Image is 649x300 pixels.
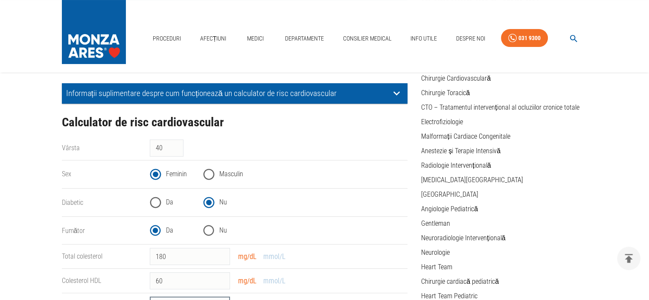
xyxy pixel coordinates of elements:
[62,252,102,260] label: Total colesterol
[197,30,230,47] a: Afecțiuni
[421,176,523,184] a: [MEDICAL_DATA][GEOGRAPHIC_DATA]
[261,275,288,287] button: mmol/L
[421,219,450,227] a: Gentleman
[166,169,187,179] span: Feminin
[421,292,477,300] a: Heart Team Pediatric
[166,197,173,207] span: Da
[242,30,269,47] a: Medici
[62,83,408,104] div: Informații suplimentare despre cum funcționează un calculator de risc cardiovascular
[62,144,80,152] label: Vârsta
[150,164,407,185] div: gender
[282,30,327,47] a: Departamente
[149,30,184,47] a: Proceduri
[421,248,450,256] a: Neurologie
[150,192,407,213] div: diabetes
[66,89,390,98] p: Informații suplimentare despre cum funcționează un calculator de risc cardiovascular
[421,190,478,198] a: [GEOGRAPHIC_DATA]
[339,30,395,47] a: Consilier Medical
[150,272,230,289] input: 0 - 60 mg/dL
[62,198,143,207] legend: Diabetic
[166,225,173,236] span: Da
[219,225,227,236] span: Nu
[407,30,440,47] a: Info Utile
[62,116,408,129] h2: Calculator de risc cardiovascular
[219,197,227,207] span: Nu
[421,277,499,285] a: Chirurgie cardiacă pediatrică
[421,161,491,169] a: Radiologie Intervențională
[421,89,470,97] a: Chirurgie Toracică
[617,247,640,270] button: delete
[421,234,505,242] a: Neuroradiologie Intervențională
[150,248,230,265] input: 150 - 200 mg/dL
[421,118,463,126] a: Electrofiziologie
[421,103,579,111] a: CTO – Tratamentul intervențional al ocluziilor cronice totale
[62,277,101,285] label: Colesterol HDL
[261,250,288,263] button: mmol/L
[501,29,548,47] a: 031 9300
[421,132,510,140] a: Malformații Cardiace Congenitale
[62,170,71,178] label: Sex
[453,30,489,47] a: Despre Noi
[219,169,243,179] span: Masculin
[421,147,501,155] a: Anestezie și Terapie Intensivă
[518,33,541,44] div: 031 9300
[62,226,143,236] legend: Fumător
[421,263,452,271] a: Heart Team
[150,220,407,241] div: smoking
[421,74,491,82] a: Chirurgie Cardiovasculară
[421,205,478,213] a: Angiologie Pediatrică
